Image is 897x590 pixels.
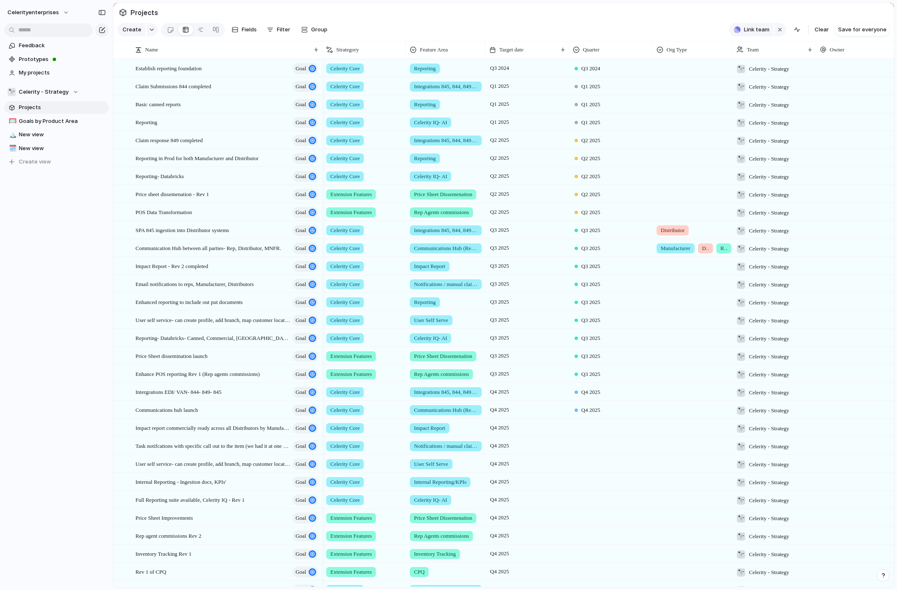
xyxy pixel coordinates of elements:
[296,476,306,488] span: goal
[737,335,745,343] div: 🔭
[749,209,789,217] span: Celerity - Strategy
[293,135,318,146] button: goal
[729,23,774,36] button: Link team
[135,243,281,253] span: Communication Hub between all parties- Rep, Distributor, MNFR.
[488,387,511,397] span: Q4 2025
[749,335,789,343] span: Celerity - Strategy
[414,352,472,360] span: Price Sheet Dissemenation
[296,243,306,254] span: goal
[296,99,306,110] span: goal
[330,100,360,109] span: Celerity Core
[737,137,745,145] div: 🔭
[488,171,511,181] span: Q2 2025
[4,86,109,98] button: 🔭Celerity - Strategy
[330,154,360,163] span: Celerity Core
[749,460,789,469] span: Celerity - Strategy
[737,155,745,163] div: 🔭
[838,26,887,34] span: Save for everyone
[414,208,469,217] span: Rep Agents commissions
[488,405,511,415] span: Q4 2025
[414,118,447,127] span: Celerity IQ- AI
[414,190,472,199] span: Price Sheet Dissemenation
[581,334,600,342] span: Q3 2025
[135,495,245,504] span: Full Reporting suite available, Celerity IQ - Rev 1
[4,115,109,128] a: 🥅Goals by Product Area
[414,316,448,324] span: User Self Serve
[293,279,318,290] button: goal
[293,261,318,272] button: goal
[293,459,318,470] button: goal
[293,477,318,488] button: goal
[296,63,306,74] span: goal
[830,46,844,54] span: Owner
[737,460,745,469] div: 🔭
[135,315,290,324] span: User self service- can create profile, add branch, map customer locations
[330,280,360,289] span: Celerity Core
[9,130,15,140] div: 🏔️
[414,298,436,306] span: Reporting
[9,116,15,126] div: 🥅
[414,82,478,91] span: Integrations 845, 844, 849, 832
[293,81,318,92] button: goal
[488,63,511,73] span: Q3 2024
[135,531,201,540] span: Rep agent commissions Rev 2
[737,496,745,505] div: 🔭
[737,442,745,451] div: 🔭
[581,190,600,199] span: Q2 2025
[330,334,360,342] span: Celerity Core
[135,477,226,486] span: Internal Reporting - Ingestion docs, KPIs'
[749,281,789,289] span: Celerity - Strategy
[749,532,789,541] span: Celerity - Strategy
[330,82,360,91] span: Celerity Core
[488,225,511,235] span: Q3 2025
[296,494,306,506] span: goal
[263,23,294,36] button: Filter
[581,280,600,289] span: Q3 2025
[19,88,69,96] span: Celerity - Strategy
[293,333,318,344] button: goal
[330,532,372,540] span: Extension Features
[19,117,106,125] span: Goals by Product Area
[293,207,318,218] button: goal
[702,244,709,253] span: Distributor
[135,423,290,432] span: Impact report commercially ready across all Distributors by Manufacturer
[293,531,318,541] button: goal
[19,103,106,112] span: Projects
[414,280,478,289] span: Notifications / manual claims submissions
[19,130,106,139] span: New view
[296,278,306,290] span: goal
[583,46,600,54] span: Quarter
[835,23,890,36] button: Save for everyone
[737,65,745,73] div: 🔭
[737,263,745,271] div: 🔭
[129,5,160,20] span: Projects
[19,158,51,166] span: Create view
[488,549,511,559] span: Q4 2025
[242,26,257,34] span: Fields
[414,64,436,73] span: Reporting
[135,297,243,306] span: Enhanced reporting to include out put documents
[228,23,260,36] button: Fields
[296,422,306,434] span: goal
[296,117,306,128] span: goal
[330,406,360,414] span: Celerity Core
[414,442,478,450] span: Notifications / manual claims submissions
[330,136,360,145] span: Celerity Core
[293,369,318,380] button: goal
[293,99,318,110] button: goal
[4,6,74,19] button: celerityenterprises
[296,81,306,92] span: goal
[737,173,745,181] div: 🔭
[330,244,360,253] span: Celerity Core
[737,209,745,217] div: 🔭
[749,388,789,397] span: Celerity - Strategy
[135,459,290,468] span: User self service- can create profile, add branch, map customer locations- Launch
[296,332,306,344] span: goal
[749,65,789,73] span: Celerity - Strategy
[8,88,16,96] div: 🔭
[488,99,511,109] span: Q1 2025
[749,191,789,199] span: Celerity - Strategy
[749,173,789,181] span: Celerity - Strategy
[9,143,15,153] div: 🗓️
